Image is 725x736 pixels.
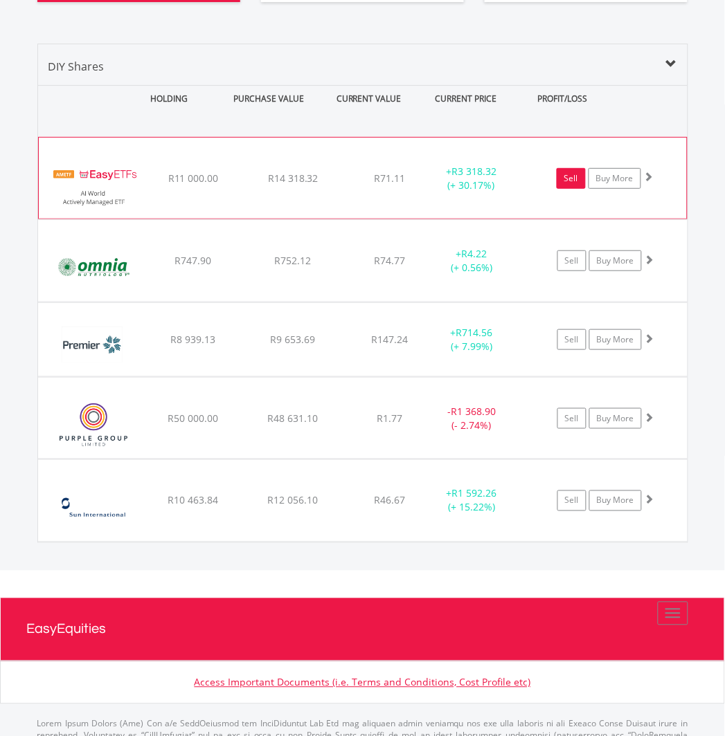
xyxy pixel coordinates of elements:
a: EasyEquities [27,598,699,661]
span: R48 631.10 [268,412,319,425]
a: Buy More [589,408,642,429]
div: CURRENT PRICE [420,86,511,111]
span: R1.77 [377,412,402,425]
a: Sell [557,408,587,429]
a: Buy More [589,250,642,271]
img: EQU.ZA.PMR.png [45,320,142,373]
span: R714.56 [456,326,493,339]
span: R10 463.84 [168,494,218,507]
img: EQU.ZA.EASYAI.png [46,155,143,215]
div: CURRENT VALUE [321,86,418,111]
span: DIY Shares [48,59,105,74]
span: R71.11 [374,172,405,185]
span: R8 939.13 [170,333,215,346]
span: R752.12 [275,254,312,267]
span: R50 000.00 [168,412,218,425]
span: R747.90 [174,254,211,267]
div: PURCHASE VALUE [220,86,318,111]
a: Sell [557,490,587,511]
span: R12 056.10 [268,494,319,507]
img: EQU.ZA.SUI.png [45,477,142,538]
div: + (+ 15.22%) [427,487,516,515]
span: R74.77 [374,254,405,267]
a: Sell [557,329,587,350]
span: R147.24 [371,333,408,346]
span: R1 592.26 [452,487,497,500]
div: + (+ 0.56%) [427,247,516,275]
span: R46.67 [374,494,405,507]
a: Access Important Documents (i.e. Terms and Conditions, Cost Profile etc) [195,676,531,689]
div: - (- 2.74%) [427,405,516,432]
a: Sell [557,168,586,189]
a: Buy More [589,168,641,189]
img: EQU.ZA.OMN.png [45,237,142,298]
a: Sell [557,250,587,271]
a: Buy More [589,329,642,350]
span: R3 318.32 [451,165,496,178]
span: R11 000.00 [168,172,219,185]
span: R1 368.90 [451,405,496,418]
img: EQU.ZA.PPE.png [45,395,142,455]
a: Buy More [589,490,642,511]
span: R4.22 [462,247,487,260]
span: R9 653.69 [271,333,316,346]
div: HOLDING [114,86,217,111]
div: PROFIT/LOSS [514,86,612,111]
div: + (+ 7.99%) [427,326,516,353]
span: R14 318.32 [268,172,319,185]
div: + (+ 30.17%) [427,165,516,192]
